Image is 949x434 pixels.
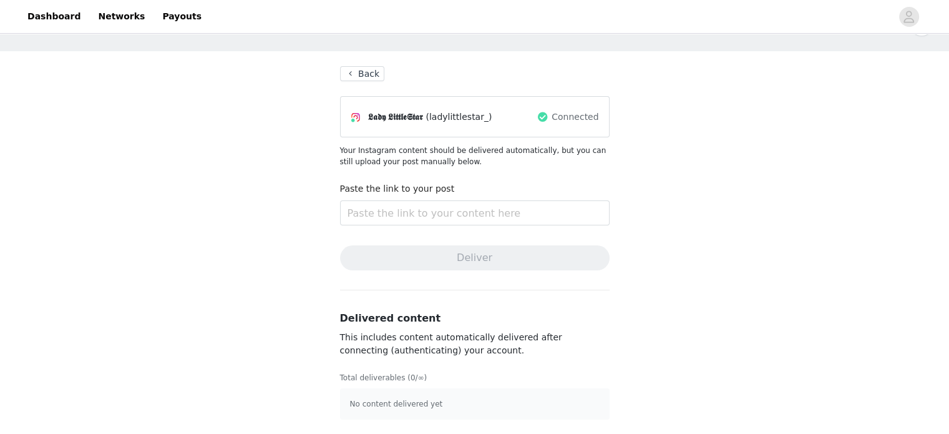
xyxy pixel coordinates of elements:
input: Paste the link to your content here [340,200,610,225]
span: 𝕷𝖆𝖉𝖞 𝕷𝖎𝖙𝖙𝖑𝖊𝕾𝖙𝖆𝖗 [368,111,424,124]
p: No content delivered yet [350,398,600,410]
a: Networks [90,2,152,31]
img: Instagram Icon [351,112,361,122]
button: Deliver [340,245,610,270]
p: Your Instagram content should be delivered automatically, but you can still upload your post manu... [340,145,610,167]
a: Dashboard [20,2,88,31]
h3: Delivered content [340,311,610,326]
label: Paste the link to your post [340,184,455,194]
div: avatar [903,7,915,27]
span: (ladylittlestar_) [426,111,492,124]
p: Total deliverables (0/∞) [340,372,610,383]
span: This includes content automatically delivered after connecting (authenticating) your account. [340,332,562,355]
a: Payouts [155,2,209,31]
span: Connected [552,111,598,124]
button: Back [340,66,385,81]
